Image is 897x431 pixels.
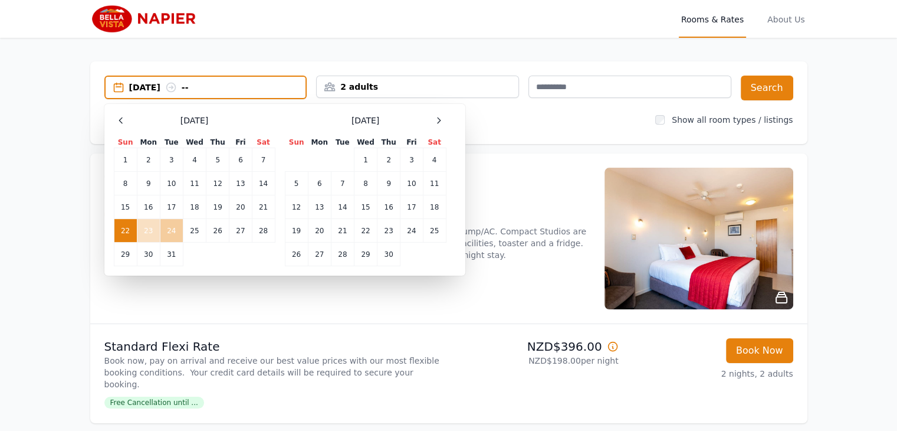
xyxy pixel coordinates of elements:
[104,338,444,355] p: Standard Flexi Rate
[183,195,206,219] td: 18
[160,172,183,195] td: 10
[354,195,377,219] td: 15
[104,397,204,409] span: Free Cancellation until ...
[331,243,354,266] td: 28
[454,355,619,367] p: NZD$198.00 per night
[137,195,160,219] td: 16
[229,195,252,219] td: 20
[308,243,331,266] td: 27
[400,172,423,195] td: 10
[137,243,160,266] td: 30
[354,148,377,172] td: 1
[741,76,793,100] button: Search
[351,115,379,126] span: [DATE]
[206,195,229,219] td: 19
[400,219,423,243] td: 24
[331,219,354,243] td: 21
[308,172,331,195] td: 6
[400,148,423,172] td: 3
[400,137,423,148] th: Fri
[114,243,137,266] td: 29
[377,219,400,243] td: 23
[252,219,275,243] td: 28
[423,137,446,148] th: Sat
[104,355,444,390] p: Book now, pay on arrival and receive our best value prices with our most flexible booking conditi...
[180,115,208,126] span: [DATE]
[229,219,252,243] td: 27
[90,5,203,33] img: Bella Vista Napier
[308,195,331,219] td: 13
[423,148,446,172] td: 4
[114,219,137,243] td: 22
[252,195,275,219] td: 21
[377,137,400,148] th: Thu
[423,195,446,219] td: 18
[137,137,160,148] th: Mon
[331,195,354,219] td: 14
[285,172,308,195] td: 5
[354,243,377,266] td: 29
[206,172,229,195] td: 12
[377,148,400,172] td: 2
[308,137,331,148] th: Mon
[252,137,275,148] th: Sat
[252,172,275,195] td: 14
[114,148,137,172] td: 1
[229,137,252,148] th: Fri
[252,148,275,172] td: 7
[183,148,206,172] td: 4
[317,81,518,93] div: 2 adults
[160,137,183,148] th: Tue
[160,195,183,219] td: 17
[377,172,400,195] td: 9
[160,219,183,243] td: 24
[354,137,377,148] th: Wed
[160,243,183,266] td: 31
[423,172,446,195] td: 11
[183,137,206,148] th: Wed
[308,219,331,243] td: 20
[285,243,308,266] td: 26
[137,148,160,172] td: 2
[114,172,137,195] td: 8
[229,172,252,195] td: 13
[114,195,137,219] td: 15
[377,243,400,266] td: 30
[354,172,377,195] td: 8
[206,148,229,172] td: 5
[229,148,252,172] td: 6
[400,195,423,219] td: 17
[114,137,137,148] th: Sun
[726,338,793,363] button: Book Now
[331,172,354,195] td: 7
[206,219,229,243] td: 26
[183,172,206,195] td: 11
[423,219,446,243] td: 25
[160,148,183,172] td: 3
[285,137,308,148] th: Sun
[129,81,306,93] div: [DATE] --
[285,195,308,219] td: 12
[285,219,308,243] td: 19
[454,338,619,355] p: NZD$396.00
[331,137,354,148] th: Tue
[377,195,400,219] td: 16
[354,219,377,243] td: 22
[137,172,160,195] td: 9
[672,115,793,125] label: Show all room types / listings
[137,219,160,243] td: 23
[183,219,206,243] td: 25
[628,368,793,380] p: 2 nights, 2 adults
[206,137,229,148] th: Thu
